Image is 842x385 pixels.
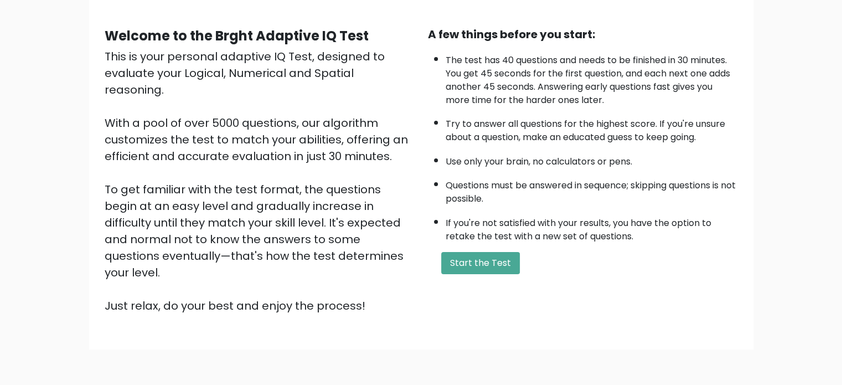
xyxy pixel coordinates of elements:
li: Try to answer all questions for the highest score. If you're unsure about a question, make an edu... [446,112,738,144]
li: If you're not satisfied with your results, you have the option to retake the test with a new set ... [446,211,738,243]
div: A few things before you start: [428,26,738,43]
div: This is your personal adaptive IQ Test, designed to evaluate your Logical, Numerical and Spatial ... [105,48,415,314]
b: Welcome to the Brght Adaptive IQ Test [105,27,369,45]
li: Questions must be answered in sequence; skipping questions is not possible. [446,173,738,206]
li: Use only your brain, no calculators or pens. [446,150,738,168]
li: The test has 40 questions and needs to be finished in 30 minutes. You get 45 seconds for the firs... [446,48,738,107]
button: Start the Test [441,252,520,274]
